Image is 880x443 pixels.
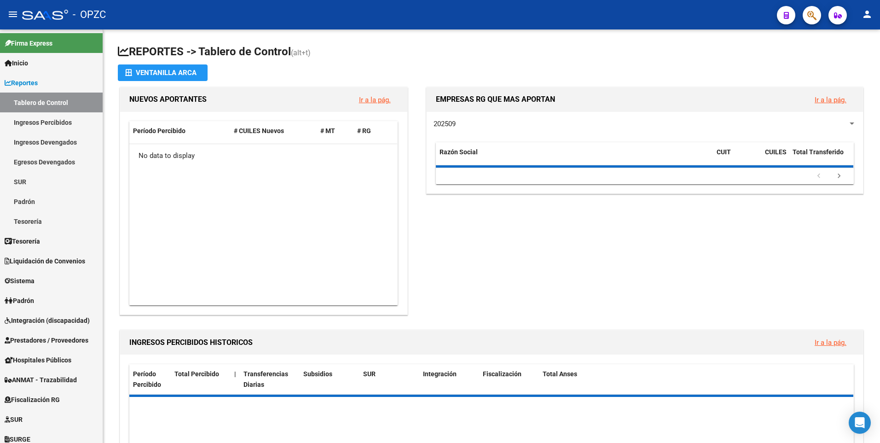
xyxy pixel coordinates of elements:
a: Ir a la pág. [359,96,391,104]
span: Integración (discapacidad) [5,315,90,326]
span: Total Anses [543,370,577,378]
a: Ir a la pág. [815,338,846,347]
span: Inicio [5,58,28,68]
span: SUR [363,370,376,378]
span: Liquidación de Convenios [5,256,85,266]
div: Open Intercom Messenger [849,412,871,434]
span: Razón Social [440,148,478,156]
span: Período Percibido [133,370,161,388]
datatable-header-cell: # CUILES Nuevos [230,121,317,141]
span: # CUILES Nuevos [234,127,284,134]
span: Integración [423,370,457,378]
span: Tesorería [5,236,40,246]
span: Total Transferido [793,148,844,156]
span: Prestadores / Proveedores [5,335,88,345]
datatable-header-cell: # RG [353,121,390,141]
datatable-header-cell: Período Percibido [129,121,230,141]
span: SUR [5,414,23,425]
a: Ir a la pág. [815,96,846,104]
button: Ir a la pág. [352,91,398,108]
span: Transferencias Diarias [243,370,288,388]
span: Total Percibido [174,370,219,378]
datatable-header-cell: CUIT [713,142,761,173]
button: Ir a la pág. [807,334,854,351]
span: EMPRESAS RG QUE MAS APORTAN [436,95,555,104]
mat-icon: menu [7,9,18,20]
div: Ventanilla ARCA [125,64,200,81]
datatable-header-cell: SUR [359,364,419,395]
span: Subsidios [303,370,332,378]
datatable-header-cell: Total Percibido [171,364,231,395]
span: Reportes [5,78,38,88]
datatable-header-cell: CUILES [761,142,789,173]
span: NUEVOS APORTANTES [129,95,207,104]
span: Fiscalización [483,370,521,378]
span: | [234,370,236,378]
span: Hospitales Públicos [5,355,71,365]
h1: REPORTES -> Tablero de Control [118,44,865,60]
span: CUILES [765,148,787,156]
datatable-header-cell: Subsidios [300,364,359,395]
datatable-header-cell: Fiscalización [479,364,539,395]
span: # RG [357,127,371,134]
button: Ventanilla ARCA [118,64,208,81]
span: (alt+t) [291,48,311,57]
span: Período Percibido [133,127,185,134]
datatable-header-cell: # MT [317,121,353,141]
datatable-header-cell: Integración [419,364,479,395]
span: Firma Express [5,38,52,48]
mat-icon: person [862,9,873,20]
span: 202509 [434,120,456,128]
span: Padrón [5,296,34,306]
span: Sistema [5,276,35,286]
datatable-header-cell: Transferencias Diarias [240,364,300,395]
span: INGRESOS PERCIBIDOS HISTORICOS [129,338,253,347]
a: go to previous page [810,171,828,181]
span: CUIT [717,148,731,156]
datatable-header-cell: Total Transferido [789,142,853,173]
datatable-header-cell: | [231,364,240,395]
span: Fiscalización RG [5,395,60,405]
button: Ir a la pág. [807,91,854,108]
span: # MT [320,127,335,134]
span: - OPZC [73,5,106,25]
span: ANMAT - Trazabilidad [5,375,77,385]
div: No data to display [129,144,397,167]
datatable-header-cell: Período Percibido [129,364,171,395]
a: go to next page [830,171,848,181]
datatable-header-cell: Total Anses [539,364,846,395]
datatable-header-cell: Razón Social [436,142,713,173]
